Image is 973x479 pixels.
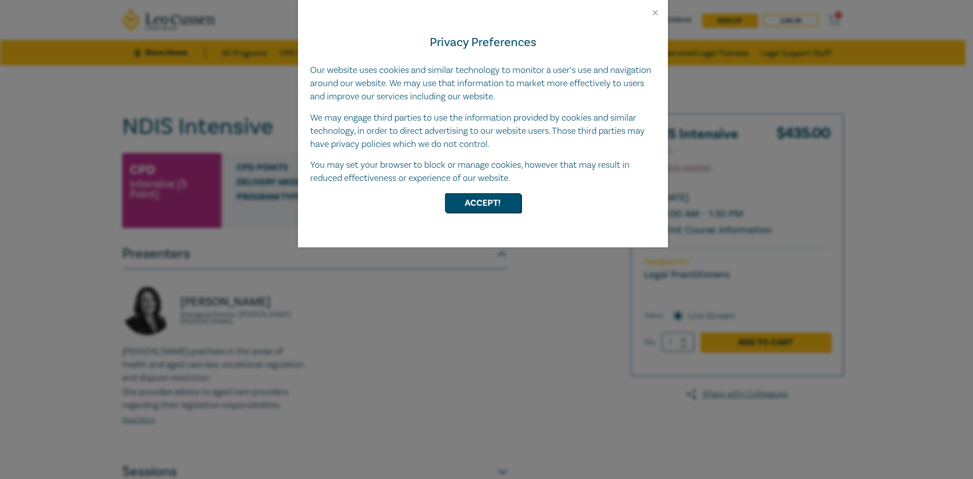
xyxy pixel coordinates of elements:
[310,112,656,151] p: We may engage third parties to use the information provided by cookies and similar technology, in...
[310,33,656,52] h4: Privacy Preferences
[310,159,656,185] p: You may set your browser to block or manage cookies, however that may result in reduced effective...
[651,8,660,17] button: Close
[310,64,656,103] p: Our website uses cookies and similar technology to monitor a user’s use and navigation around our...
[445,193,521,212] button: Accept!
